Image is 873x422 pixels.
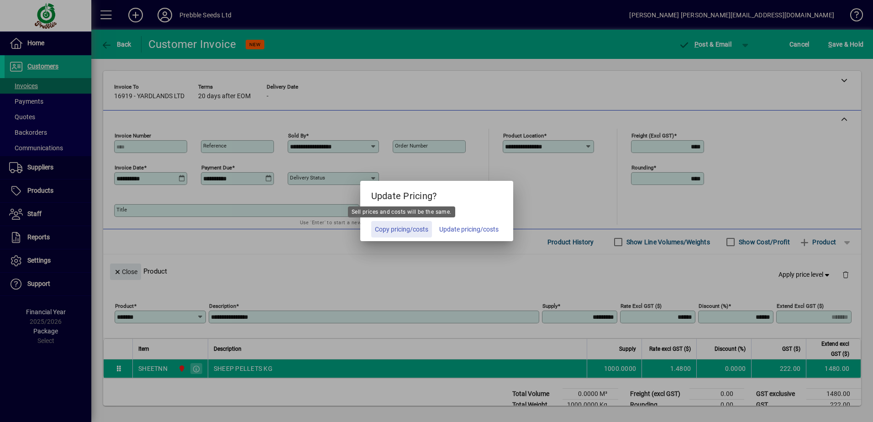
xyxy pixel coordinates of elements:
[436,221,502,237] button: Update pricing/costs
[371,221,432,237] button: Copy pricing/costs
[348,206,455,217] div: Sell prices and costs will be the same.
[360,181,513,207] h5: Update Pricing?
[375,225,428,234] span: Copy pricing/costs
[439,225,499,234] span: Update pricing/costs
